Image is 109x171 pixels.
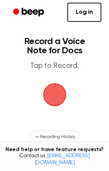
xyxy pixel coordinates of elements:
[43,83,66,106] button: Beep Logo
[14,61,95,71] p: Tap to Record.
[14,37,95,55] h1: Record a Voice Note for Docs
[67,3,101,22] a: Log in
[8,5,51,20] a: Beep
[34,153,90,166] a: [EMAIL_ADDRESS][DOMAIN_NAME]
[5,153,104,166] span: Contact us
[40,133,75,140] span: Recording History
[29,131,80,143] button: Recording History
